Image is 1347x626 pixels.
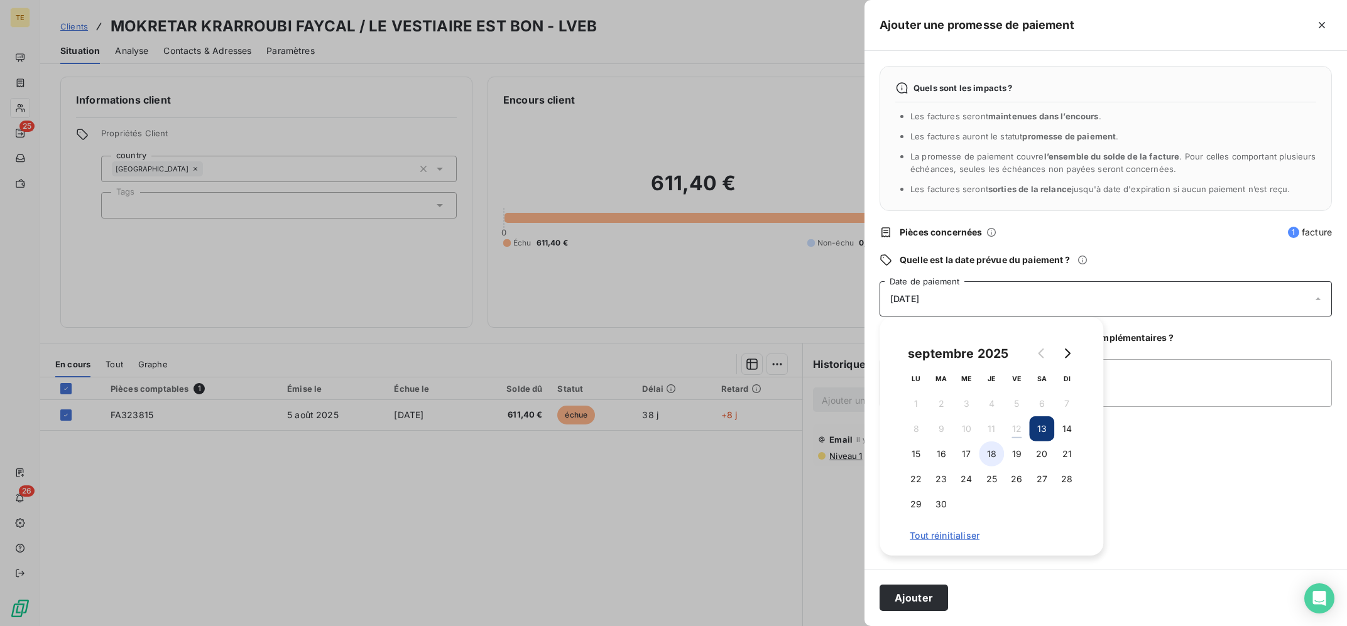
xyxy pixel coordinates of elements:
[929,391,954,416] button: 2
[1029,467,1054,492] button: 27
[910,131,1119,141] span: Les factures auront le statut .
[954,391,979,416] button: 3
[1054,467,1079,492] button: 28
[988,184,1072,194] span: sorties de la relance
[979,416,1004,441] button: 11
[1022,131,1116,141] span: promesse de paiement
[910,531,1073,541] span: Tout réinitialiser
[929,441,954,467] button: 16
[913,83,1013,93] span: Quels sont les impacts ?
[979,366,1004,391] th: jeudi
[910,151,1316,174] span: La promesse de paiement couvre . Pour celles comportant plusieurs échéances, seules les échéances...
[903,366,929,391] th: lundi
[903,441,929,467] button: 15
[900,254,1070,266] span: Quelle est la date prévue du paiement ?
[1029,341,1054,366] button: Go to previous month
[1054,391,1079,416] button: 7
[1054,441,1079,467] button: 21
[1004,391,1029,416] button: 5
[1044,151,1180,161] span: l’ensemble du solde de la facture
[1288,227,1299,238] span: 1
[929,467,954,492] button: 23
[979,467,1004,492] button: 25
[1304,583,1334,613] div: Open Intercom Messenger
[880,16,1074,34] h5: Ajouter une promesse de paiement
[1054,366,1079,391] th: dimanche
[900,226,983,239] span: Pièces concernées
[1004,366,1029,391] th: vendredi
[988,111,1099,121] span: maintenues dans l’encours
[1288,226,1332,239] span: facture
[910,184,1290,194] span: Les factures seront jusqu'à date d'expiration si aucun paiement n’est reçu.
[1029,441,1054,467] button: 20
[1054,341,1079,366] button: Go to next month
[979,391,1004,416] button: 4
[903,467,929,492] button: 22
[903,492,929,517] button: 29
[910,111,1101,121] span: Les factures seront .
[954,416,979,441] button: 10
[954,467,979,492] button: 24
[929,416,954,441] button: 9
[1029,391,1054,416] button: 6
[929,492,954,517] button: 30
[954,441,979,467] button: 17
[1004,441,1029,467] button: 19
[1029,416,1054,441] button: 13
[954,366,979,391] th: mercredi
[1004,416,1029,441] button: 12
[1054,416,1079,441] button: 14
[1029,366,1054,391] th: samedi
[880,585,948,611] button: Ajouter
[903,416,929,441] button: 8
[890,294,919,304] span: [DATE]
[929,366,954,391] th: mardi
[903,343,1013,364] div: septembre 2025
[1004,467,1029,492] button: 26
[903,391,929,416] button: 1
[979,441,1004,467] button: 18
